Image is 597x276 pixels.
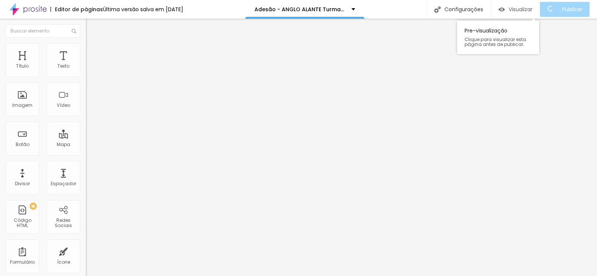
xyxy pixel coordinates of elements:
[10,260,35,265] div: Formulário
[465,37,532,47] span: Clique para visualizar esta página antes de publicar.
[498,6,505,13] img: view-1.svg
[103,7,183,12] div: Última versão salva em [DATE]
[254,7,346,12] p: Adesão - ANGLO ALANTE Turmas 2026
[7,218,37,229] div: Código HTML
[540,2,590,17] button: Publicar
[12,103,32,108] div: Imagem
[491,2,540,17] button: Visualizar
[6,24,80,38] input: Buscar elemento
[86,19,597,276] iframe: Editor
[509,6,532,12] span: Visualizar
[57,142,70,147] div: Mapa
[15,181,30,186] div: Divisor
[49,218,78,229] div: Redes Sociais
[57,63,69,69] div: Texto
[434,6,441,13] img: Icone
[72,29,76,33] img: Icone
[51,181,76,186] div: Espaçador
[50,7,103,12] div: Editor de páginas
[16,63,29,69] div: Título
[16,142,29,147] div: Botão
[57,260,70,265] div: Ícone
[57,103,70,108] div: Vídeo
[457,21,539,54] div: Pre-visualização
[562,6,582,12] span: Publicar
